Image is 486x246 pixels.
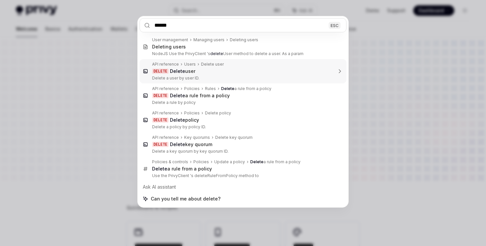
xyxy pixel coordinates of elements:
div: DELETE [152,93,169,98]
div: Policies [184,86,200,91]
p: Delete a policy by policy ID. [152,124,333,130]
div: a rule from a policy [170,93,230,99]
p: Delete a user by user ID. [152,76,333,81]
div: Delete policy [205,110,231,116]
div: ESC [329,22,341,29]
div: user [170,68,195,74]
b: delete [210,51,223,56]
div: API reference [152,86,179,91]
div: Users [184,62,196,67]
div: Ask AI assistant [140,181,346,193]
span: Can you tell me about delete? [151,196,221,202]
div: Policies & controls [152,159,188,165]
div: Delete key quorum [215,135,253,140]
b: Delete [170,117,185,123]
div: API reference [152,110,179,116]
div: API reference [152,135,179,140]
div: Policies [193,159,209,165]
div: Rules [205,86,216,91]
div: Policies [184,110,200,116]
p: Use the PrivyClient 's deleteRuleFromPolicy method to [152,173,333,178]
div: key quorum [170,141,212,147]
div: Update a policy [214,159,245,165]
b: Delete [250,159,263,164]
div: policy [170,117,199,123]
div: User management [152,37,188,43]
div: API reference [152,62,179,67]
div: a rule from a policy [250,159,301,165]
div: DELETE [152,117,169,123]
div: Key quorums [184,135,210,140]
div: DELETE [152,69,169,74]
p: Delete a rule by policy [152,100,333,105]
p: NodeJS Use the PrivyClient 's User method to delete a user. As a param [152,51,333,56]
b: Delete [170,141,185,147]
b: Delete [152,166,167,171]
div: Managing users [193,37,224,43]
p: Delete a key quorum by key quorum ID. [152,149,333,154]
b: Delete [170,93,185,98]
div: Deleting users [230,37,258,43]
b: Delete [170,68,185,74]
b: Delete [221,86,234,91]
div: DELETE [152,142,169,147]
div: Deleting users [152,44,186,50]
div: a rule from a policy [152,166,212,172]
div: Delete user [201,62,224,67]
div: a rule from a policy [221,86,271,91]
